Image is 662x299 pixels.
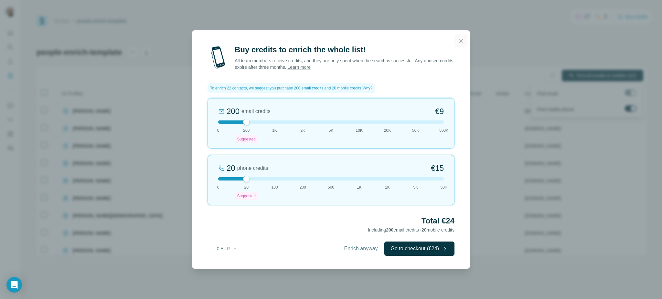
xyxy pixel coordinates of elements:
span: €9 [435,106,444,117]
span: 20 [244,184,249,190]
span: 50K [440,184,447,190]
span: Including email credits + mobile credits [368,227,454,232]
span: To enrich 22 contacts, we suggest you purchase 200 email credits and 20 mobile credits [210,85,361,91]
div: 20 [227,163,235,173]
span: Why? [363,86,373,90]
span: 200 [300,184,306,190]
span: €15 [431,163,444,173]
span: 20K [384,128,391,133]
a: Learn more [287,65,311,70]
span: 500 [328,184,334,190]
img: mobile-phone [208,45,228,70]
div: 200 [227,106,240,117]
span: phone credits [237,164,268,172]
button: Enrich anyway [338,242,384,256]
span: 5K [413,184,418,190]
span: Enrich anyway [344,245,378,253]
button: Go to checkout (€24) [384,242,454,256]
span: 10K [356,128,363,133]
div: Open Intercom Messenger [6,277,22,293]
span: 2K [300,128,305,133]
button: € EUR [212,243,242,254]
span: 20 [422,227,427,232]
span: 0 [217,128,219,133]
span: 500K [439,128,448,133]
span: 1K [357,184,362,190]
h2: Total €24 [208,216,454,226]
div: Suggested [235,135,258,143]
div: Suggested [235,192,258,200]
span: 100 [271,184,278,190]
p: All team members receive credits, and they are only spent when the search is successful. Any unus... [235,57,454,70]
span: 50K [412,128,419,133]
span: 0 [217,184,219,190]
span: 200 [386,227,393,232]
span: 1K [272,128,277,133]
span: 2K [385,184,390,190]
span: email credits [241,108,271,115]
span: 200 [243,128,250,133]
span: 5K [329,128,334,133]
